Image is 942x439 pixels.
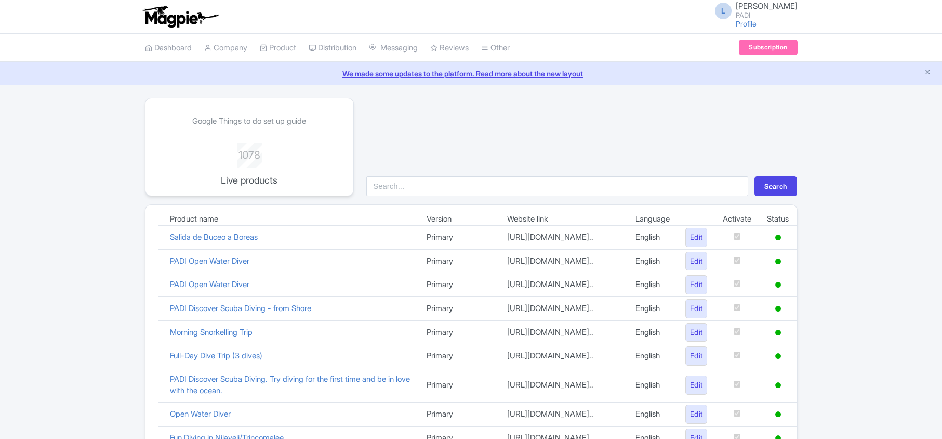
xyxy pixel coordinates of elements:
[628,213,678,226] td: Language
[499,213,628,226] td: Website link
[759,213,797,226] td: Status
[419,226,499,250] td: Primary
[170,327,253,337] a: Morning Snorkelling Trip
[170,256,249,266] a: PADI Open Water Diver
[207,143,292,163] div: 1078
[499,344,628,368] td: [URL][DOMAIN_NAME]..
[685,275,708,294] a: Edit
[499,273,628,297] td: [URL][DOMAIN_NAME]..
[419,213,499,226] td: Version
[140,5,220,28] img: logo-ab69f6fb50320c5b225c76a69d11143b.png
[170,232,258,242] a: Salida de Buceo a Boreas
[628,320,678,344] td: English
[709,2,798,19] a: L [PERSON_NAME] PADI
[419,368,499,402] td: Primary
[419,273,499,297] td: Primary
[309,34,356,62] a: Distribution
[628,368,678,402] td: English
[481,34,510,62] a: Other
[170,303,311,313] a: PADI Discover Scuba Diving - from Shore
[170,374,410,396] a: PADI Discover Scuba Diving. Try diving for the first time and be in love with the ocean.
[715,213,759,226] td: Activate
[499,368,628,402] td: [URL][DOMAIN_NAME]..
[204,34,247,62] a: Company
[207,173,292,187] p: Live products
[685,405,708,424] a: Edit
[6,68,936,79] a: We made some updates to the platform. Read more about the new layout
[369,34,418,62] a: Messaging
[419,296,499,320] td: Primary
[499,249,628,273] td: [URL][DOMAIN_NAME]..
[419,344,499,368] td: Primary
[924,67,932,79] button: Close announcement
[170,409,231,419] a: Open Water Diver
[685,346,708,366] a: Edit
[715,3,732,19] span: L
[366,176,748,196] input: Search...
[162,213,419,226] td: Product name
[685,299,708,318] a: Edit
[145,34,192,62] a: Dashboard
[499,296,628,320] td: [URL][DOMAIN_NAME]..
[499,402,628,426] td: [URL][DOMAIN_NAME]..
[499,226,628,250] td: [URL][DOMAIN_NAME]..
[685,252,708,271] a: Edit
[419,402,499,426] td: Primary
[628,296,678,320] td: English
[628,273,678,297] td: English
[736,1,798,11] span: [PERSON_NAME]
[170,351,262,360] a: Full-Day Dive Trip (3 dives)
[419,320,499,344] td: Primary
[685,323,708,342] a: Edit
[628,402,678,426] td: English
[499,320,628,344] td: [URL][DOMAIN_NAME]..
[170,279,249,289] a: PADI Open Water Diver
[628,249,678,273] td: English
[739,40,797,55] a: Subscription
[192,116,306,126] a: Google Things to do set up guide
[628,226,678,250] td: English
[430,34,469,62] a: Reviews
[419,249,499,273] td: Primary
[754,176,797,196] button: Search
[736,19,757,28] a: Profile
[685,376,708,395] a: Edit
[736,12,798,19] small: PADI
[685,228,708,247] a: Edit
[260,34,296,62] a: Product
[628,344,678,368] td: English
